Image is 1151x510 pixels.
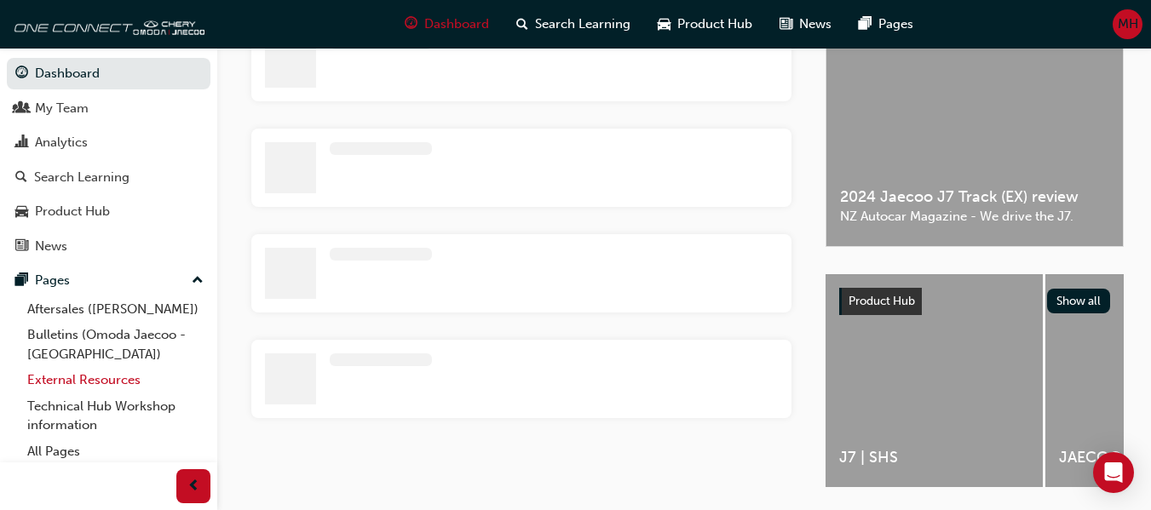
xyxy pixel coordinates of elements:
span: car-icon [15,204,28,220]
a: news-iconNews [766,7,845,42]
span: up-icon [192,270,204,292]
span: guage-icon [15,66,28,82]
span: MH [1118,14,1138,34]
a: Search Learning [7,162,210,193]
a: J7 | SHS [826,274,1043,487]
a: guage-iconDashboard [391,7,503,42]
span: news-icon [15,239,28,255]
span: J7 | SHS [839,448,1029,467]
a: Analytics [7,127,210,158]
span: Pages [878,14,913,34]
span: news-icon [780,14,792,35]
a: News [7,231,210,262]
span: car-icon [658,14,670,35]
span: Product Hub [849,294,915,308]
button: DashboardMy TeamAnalyticsSearch LearningProduct HubNews [7,54,210,265]
a: pages-iconPages [845,7,927,42]
span: News [799,14,832,34]
a: Product HubShow all [839,288,1110,315]
span: chart-icon [15,135,28,151]
button: Pages [7,265,210,296]
button: MH [1113,9,1142,39]
div: Search Learning [34,168,129,187]
a: All Pages [20,438,210,465]
a: My Team [7,93,210,124]
a: search-iconSearch Learning [503,7,644,42]
div: Analytics [35,133,88,152]
div: Pages [35,271,70,290]
a: Product Hub [7,196,210,227]
a: Aftersales ([PERSON_NAME]) [20,296,210,323]
a: car-iconProduct Hub [644,7,766,42]
span: Dashboard [424,14,489,34]
span: 2024 Jaecoo J7 Track (EX) review [840,187,1109,207]
span: people-icon [15,101,28,117]
div: Open Intercom Messenger [1093,452,1134,493]
span: pages-icon [859,14,872,35]
div: Product Hub [35,202,110,221]
a: Bulletins (Omoda Jaecoo - [GEOGRAPHIC_DATA]) [20,322,210,367]
button: Show all [1047,289,1111,313]
a: External Resources [20,367,210,393]
span: guage-icon [405,14,417,35]
div: News [35,237,67,256]
span: pages-icon [15,273,28,289]
a: Dashboard [7,58,210,89]
span: prev-icon [187,476,200,497]
span: search-icon [15,170,27,186]
img: oneconnect [9,7,204,41]
a: Technical Hub Workshop information [20,393,210,438]
span: NZ Autocar Magazine - We drive the J7. [840,207,1109,226]
span: Product Hub [677,14,752,34]
span: search-icon [516,14,528,35]
span: Search Learning [535,14,630,34]
div: My Team [35,99,89,118]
